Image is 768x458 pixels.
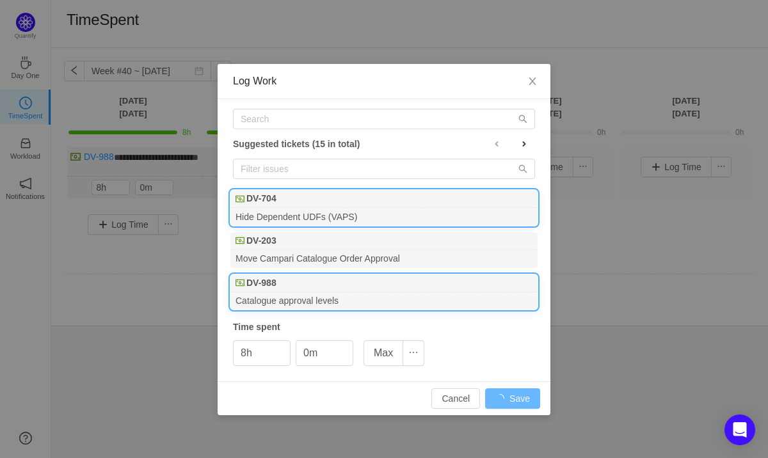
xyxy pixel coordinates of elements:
[233,74,535,88] div: Log Work
[518,114,527,123] i: icon: search
[233,159,535,179] input: Filter issues
[515,64,550,100] button: Close
[233,136,535,152] div: Suggested tickets (15 in total)
[230,208,538,225] div: Hide Dependent UDFs (VAPS)
[431,388,480,409] button: Cancel
[230,292,538,310] div: Catalogue approval levels
[233,320,535,334] div: Time spent
[236,278,244,287] img: Feature Request - Client
[233,109,535,129] input: Search
[518,164,527,173] i: icon: search
[364,340,403,366] button: Max
[246,276,276,290] b: DV-988
[236,194,244,203] img: Feature Request - Client
[236,236,244,245] img: Feature Request - Client
[246,234,276,248] b: DV-203
[246,192,276,205] b: DV-704
[230,250,538,267] div: Move Campari Catalogue Order Approval
[527,76,538,86] i: icon: close
[403,340,424,366] button: icon: ellipsis
[724,415,755,445] div: Open Intercom Messenger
